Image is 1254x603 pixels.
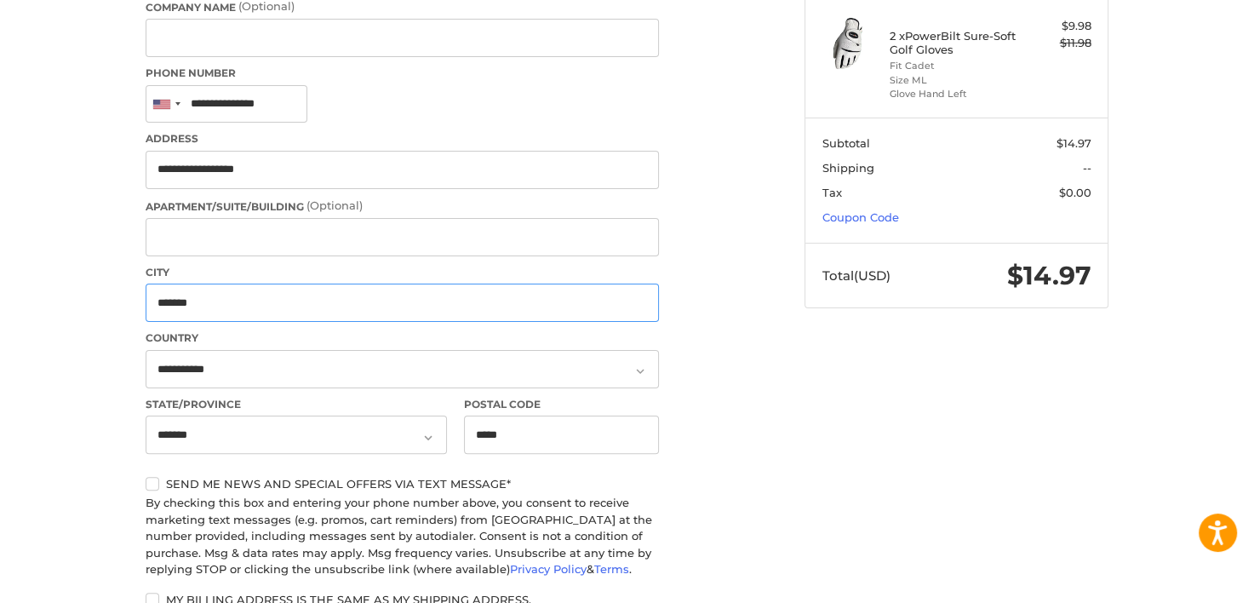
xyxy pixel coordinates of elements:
[146,397,447,412] label: State/Province
[1056,136,1091,150] span: $14.97
[146,86,186,123] div: United States: +1
[822,161,874,175] span: Shipping
[890,59,1020,73] li: Fit Cadet
[822,186,842,199] span: Tax
[146,66,659,81] label: Phone Number
[890,29,1020,57] h4: 2 x PowerBilt Sure-Soft Golf Gloves
[1007,260,1091,291] span: $14.97
[1024,18,1091,35] div: $9.98
[306,198,363,212] small: (Optional)
[1083,161,1091,175] span: --
[822,267,890,284] span: Total (USD)
[890,87,1020,101] li: Glove Hand Left
[146,265,659,280] label: City
[146,198,659,215] label: Apartment/Suite/Building
[890,73,1020,88] li: Size ML
[822,136,870,150] span: Subtotal
[464,397,660,412] label: Postal Code
[146,330,659,346] label: Country
[510,562,587,576] a: Privacy Policy
[146,131,659,146] label: Address
[146,495,659,578] div: By checking this box and entering your phone number above, you consent to receive marketing text ...
[594,562,629,576] a: Terms
[1024,35,1091,52] div: $11.98
[1059,186,1091,199] span: $0.00
[146,477,659,491] label: Send me news and special offers via text message*
[822,210,899,224] a: Coupon Code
